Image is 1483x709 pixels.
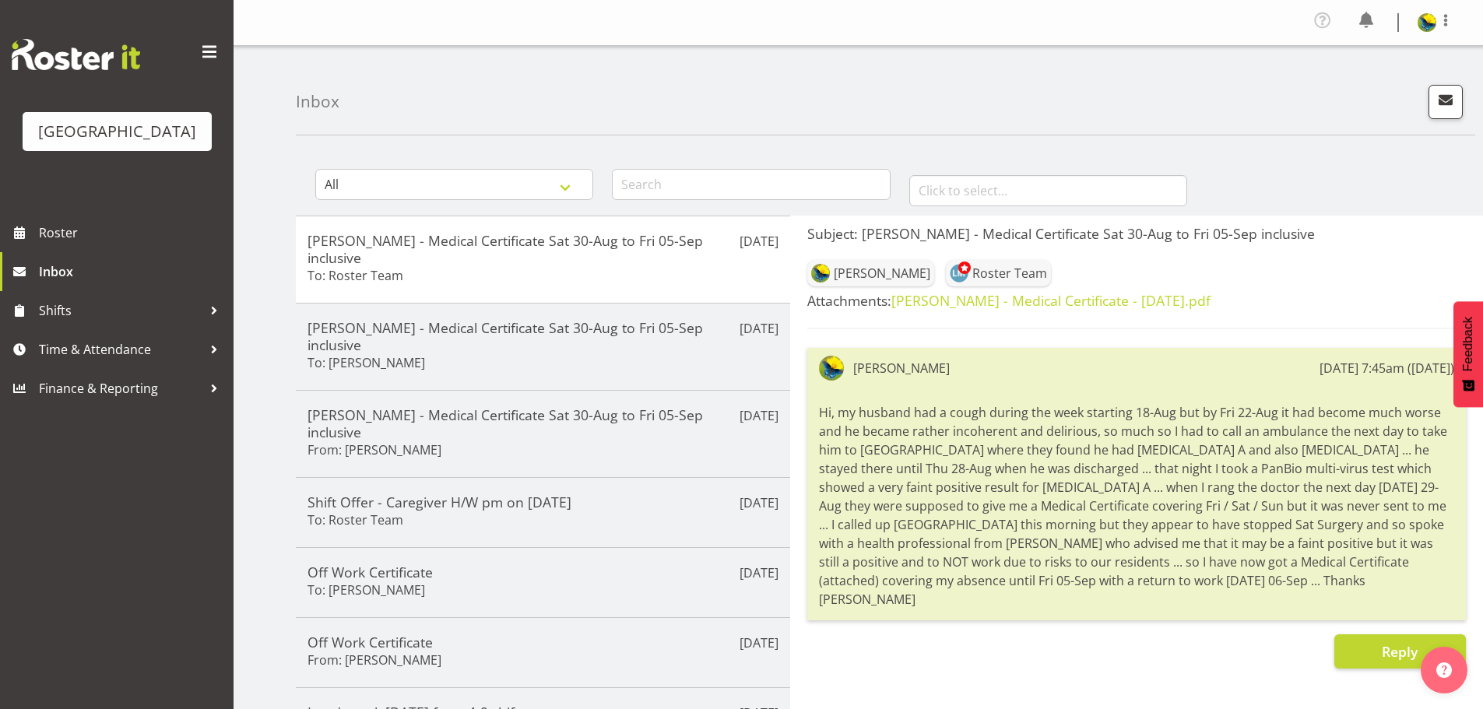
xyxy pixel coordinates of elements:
span: Finance & Reporting [39,377,202,400]
span: Feedback [1461,317,1475,371]
p: [DATE] [740,493,778,512]
img: gemma-hall22491374b5f274993ff8414464fec47f.png [819,356,844,381]
div: [PERSON_NAME] [853,359,950,377]
h5: Shift Offer - Caregiver H/W pm on [DATE] [307,493,778,511]
h6: From: [PERSON_NAME] [307,442,441,458]
input: Search [612,169,890,200]
span: Time & Attendance [39,338,202,361]
span: Reply [1382,642,1418,661]
h6: To: [PERSON_NAME] [307,355,425,370]
div: Hi, my husband had a cough during the week starting 18-Aug but by Fri 22-Aug it had become much w... [819,399,1454,612]
h5: Off Work Certificate [307,563,778,581]
img: help-xxl-2.png [1436,662,1452,678]
p: [DATE] [740,634,778,652]
img: Rosterit website logo [12,39,140,70]
button: Feedback - Show survey [1453,301,1483,407]
h5: Subject: [PERSON_NAME] - Medical Certificate Sat 30-Aug to Fri 05-Sep inclusive [807,225,1466,242]
div: [GEOGRAPHIC_DATA] [38,120,196,143]
h5: [PERSON_NAME] - Medical Certificate Sat 30-Aug to Fri 05-Sep inclusive [307,406,778,440]
span: Shifts [39,299,202,322]
h5: Off Work Certificate [307,634,778,651]
h5: Attachments: [807,292,1466,309]
img: lesley-mckenzie127.jpg [950,264,968,283]
h5: [PERSON_NAME] - Medical Certificate Sat 30-Aug to Fri 05-Sep inclusive [307,319,778,353]
span: Roster [39,221,226,244]
p: [DATE] [740,232,778,251]
p: [DATE] [740,406,778,425]
div: [PERSON_NAME] [834,264,930,283]
h6: To: Roster Team [307,268,403,283]
p: [DATE] [740,319,778,338]
input: Click to select... [909,175,1187,206]
h5: [PERSON_NAME] - Medical Certificate Sat 30-Aug to Fri 05-Sep inclusive [307,232,778,266]
img: gemma-hall22491374b5f274993ff8414464fec47f.png [811,264,830,283]
h6: To: Roster Team [307,512,403,528]
span: Inbox [39,260,226,283]
div: Roster Team [972,264,1047,283]
img: gemma-hall22491374b5f274993ff8414464fec47f.png [1418,13,1436,32]
a: [PERSON_NAME] - Medical Certificate - [DATE].pdf [891,291,1211,310]
div: [DATE] 7:45am ([DATE]) [1320,359,1454,377]
h4: Inbox [296,93,339,111]
h6: To: [PERSON_NAME] [307,582,425,598]
p: [DATE] [740,563,778,582]
button: Reply [1334,634,1466,669]
h6: From: [PERSON_NAME] [307,652,441,668]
